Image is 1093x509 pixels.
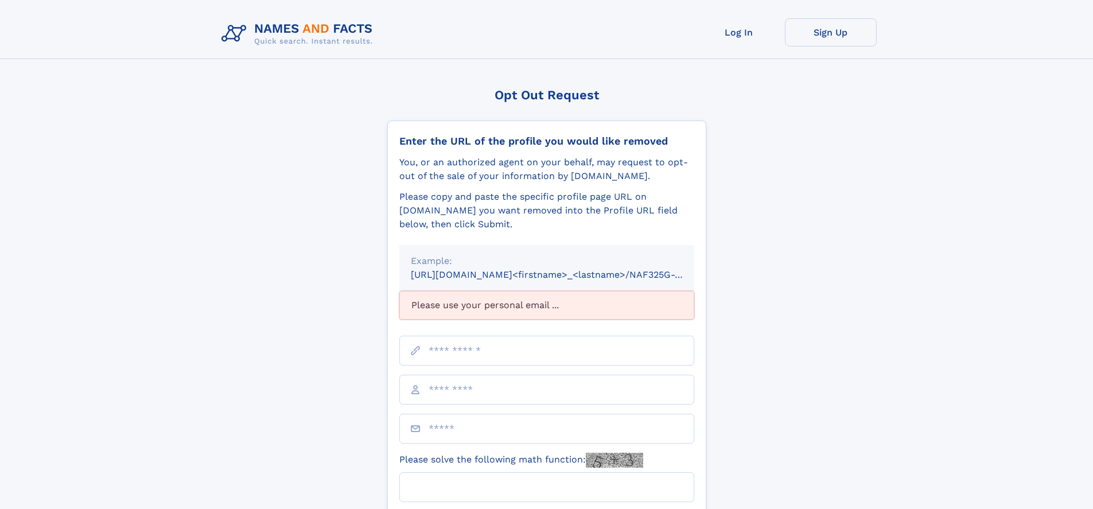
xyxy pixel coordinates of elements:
div: You, or an authorized agent on your behalf, may request to opt-out of the sale of your informatio... [399,156,694,183]
div: Please use your personal email ... [399,291,694,320]
a: Sign Up [785,18,877,46]
div: Enter the URL of the profile you would like removed [399,135,694,147]
img: Logo Names and Facts [217,18,382,49]
div: Please copy and paste the specific profile page URL on [DOMAIN_NAME] you want removed into the Pr... [399,190,694,231]
div: Example: [411,254,683,268]
small: [URL][DOMAIN_NAME]<firstname>_<lastname>/NAF325G-xxxxxxxx [411,269,716,280]
label: Please solve the following math function: [399,453,643,468]
div: Opt Out Request [387,88,706,102]
a: Log In [693,18,785,46]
